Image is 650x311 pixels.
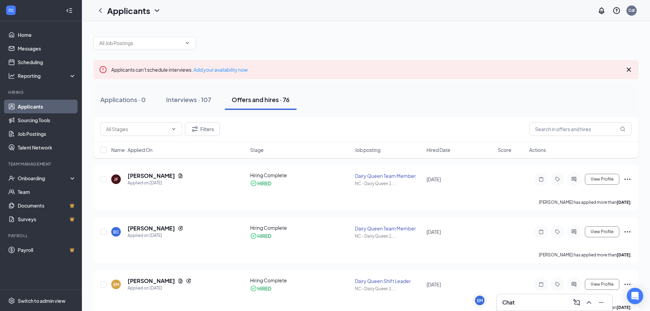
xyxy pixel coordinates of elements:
[153,6,161,15] svg: ChevronDown
[537,176,545,182] svg: Note
[111,67,248,73] span: Applicants can't schedule interviews.
[18,297,66,304] div: Switch to admin view
[250,232,257,239] svg: CheckmarkCircle
[585,174,619,185] button: View Profile
[250,172,351,179] div: Hiring Complete
[570,229,578,235] svg: ActiveChat
[18,42,76,55] a: Messages
[597,298,605,307] svg: Minimize
[355,146,380,153] span: Job posting
[597,6,606,15] svg: Notifications
[171,126,176,132] svg: ChevronDown
[529,146,546,153] span: Actions
[570,282,578,287] svg: ActiveChat
[193,67,248,73] a: Add your availability now
[250,224,351,231] div: Hiring Complete
[178,226,183,231] svg: Reapply
[427,281,441,287] span: [DATE]
[529,122,632,136] input: Search in offers and hires
[623,175,632,183] svg: Ellipses
[539,252,632,258] p: [PERSON_NAME] has applied more than .
[8,7,14,14] svg: WorkstreamLogo
[99,39,182,47] input: All Job Postings
[128,232,183,239] div: Applied on [DATE]
[427,146,450,153] span: Hired Date
[537,282,545,287] svg: Note
[18,212,76,226] a: SurveysCrown
[18,243,76,257] a: PayrollCrown
[617,252,631,257] b: [DATE]
[185,122,220,136] button: Filter Filters
[629,8,635,13] div: D#
[427,229,441,235] span: [DATE]
[128,277,175,285] h5: [PERSON_NAME]
[625,66,633,74] svg: Cross
[113,282,119,287] div: EM
[570,176,578,182] svg: ActiveChat
[18,100,76,113] a: Applicants
[355,181,422,186] div: NC - Dairy Queen 1 ...
[612,6,621,15] svg: QuestionInfo
[166,95,211,104] div: Interviews · 107
[18,28,76,42] a: Home
[99,66,107,74] svg: Error
[18,55,76,69] a: Scheduling
[257,180,271,187] div: HIRED
[596,297,607,308] button: Minimize
[128,172,175,180] h5: [PERSON_NAME]
[617,200,631,205] b: [DATE]
[128,285,191,292] div: Applied on [DATE]
[355,286,422,292] div: NC - Dairy Queen 1 ...
[553,282,562,287] svg: Tag
[18,185,76,199] a: Team
[585,298,593,307] svg: ChevronUp
[250,277,351,284] div: Hiring Complete
[8,89,75,95] div: Hiring
[96,6,104,15] svg: ChevronLeft
[106,125,168,133] input: All Stages
[128,225,175,232] h5: [PERSON_NAME]
[583,297,594,308] button: ChevronUp
[66,7,73,14] svg: Collapse
[355,278,422,284] div: Dairy Queen Shift Leader
[498,146,511,153] span: Score
[355,225,422,232] div: Dairy Queen Team Member
[585,279,619,290] button: View Profile
[178,278,183,284] svg: Document
[591,177,613,182] span: View Profile
[553,229,562,235] svg: Tag
[114,176,118,182] div: JF
[537,229,545,235] svg: Note
[8,161,75,167] div: Team Management
[8,175,15,182] svg: UserCheck
[585,226,619,237] button: View Profile
[427,176,441,182] span: [DATE]
[232,95,290,104] div: Offers and hires · 76
[591,282,613,287] span: View Profile
[617,305,631,310] b: [DATE]
[18,141,76,154] a: Talent Network
[250,285,257,292] svg: CheckmarkCircle
[18,72,76,79] div: Reporting
[18,199,76,212] a: DocumentsCrown
[591,229,613,234] span: View Profile
[355,172,422,179] div: Dairy Queen Team Member
[107,5,150,16] h1: Applicants
[18,175,70,182] div: Onboarding
[178,173,183,179] svg: Document
[477,298,483,303] div: EM
[539,199,632,205] p: [PERSON_NAME] has applied more than .
[18,127,76,141] a: Job Postings
[620,126,625,132] svg: MagnifyingGlass
[250,180,257,187] svg: CheckmarkCircle
[627,288,643,304] div: Open Intercom Messenger
[623,280,632,288] svg: Ellipses
[185,40,190,46] svg: ChevronDown
[8,233,75,239] div: Payroll
[8,72,15,79] svg: Analysis
[186,278,191,284] svg: Reapply
[18,113,76,127] a: Sourcing Tools
[128,180,183,186] div: Applied on [DATE]
[8,297,15,304] svg: Settings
